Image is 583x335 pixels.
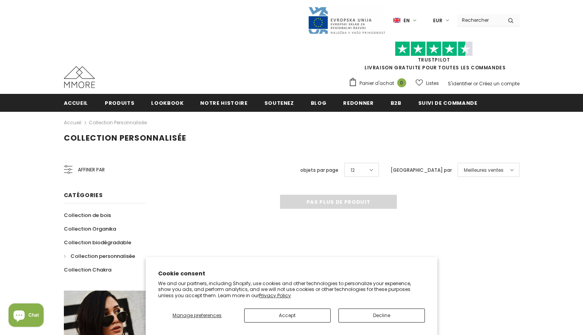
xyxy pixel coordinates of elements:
span: Lookbook [151,99,183,107]
h2: Cookie consent [158,270,425,278]
input: Search Site [457,14,502,26]
button: Accept [244,309,331,323]
label: [GEOGRAPHIC_DATA] par [391,166,452,174]
span: 12 [351,166,355,174]
a: Collection personnalisée [89,119,147,126]
a: Notre histoire [200,94,247,111]
span: Produits [105,99,134,107]
a: B2B [391,94,402,111]
a: Créez un compte [479,80,520,87]
span: LIVRAISON GRATUITE POUR TOUTES LES COMMANDES [349,45,520,71]
span: Accueil [64,99,88,107]
img: i-lang-1.png [393,17,400,24]
span: Manage preferences [173,312,222,319]
a: Listes [416,76,439,90]
button: Decline [338,309,425,323]
inbox-online-store-chat: Shopify online store chat [6,303,46,329]
a: Privacy Policy [259,292,291,299]
span: Collection Organika [64,225,116,233]
a: Collection de bois [64,208,111,222]
a: Collection personnalisée [64,249,135,263]
span: Collection Chakra [64,266,111,273]
span: Affiner par [78,166,105,174]
a: Redonner [343,94,373,111]
a: Blog [311,94,327,111]
a: Panier d'achat 0 [349,78,410,89]
span: en [403,17,410,25]
span: Collection de bois [64,212,111,219]
span: soutenez [264,99,294,107]
span: Notre histoire [200,99,247,107]
a: Collection Organika [64,222,116,236]
span: Blog [311,99,327,107]
span: Panier d'achat [359,79,394,87]
span: Catégories [64,191,103,199]
span: B2B [391,99,402,107]
span: Collection biodégradable [64,239,131,246]
span: Collection personnalisée [70,252,135,260]
a: Suivi de commande [418,94,477,111]
a: Javni Razpis [308,17,386,23]
a: soutenez [264,94,294,111]
span: EUR [433,17,442,25]
span: Listes [426,79,439,87]
img: Javni Razpis [308,6,386,35]
a: Lookbook [151,94,183,111]
p: We and our partners, including Shopify, use cookies and other technologies to personalize your ex... [158,280,425,299]
img: Cas MMORE [64,66,95,88]
span: Suivi de commande [418,99,477,107]
img: Faites confiance aux étoiles pilotes [395,41,473,56]
span: or [473,80,478,87]
span: Meilleures ventes [464,166,504,174]
label: objets par page [300,166,338,174]
span: Collection personnalisée [64,132,186,143]
a: Collection biodégradable [64,236,131,249]
a: TrustPilot [418,56,450,63]
a: Accueil [64,94,88,111]
button: Manage preferences [158,309,236,323]
span: 0 [397,78,406,87]
span: Redonner [343,99,373,107]
a: Produits [105,94,134,111]
a: Collection Chakra [64,263,111,277]
a: S'identifier [448,80,472,87]
a: Accueil [64,118,81,127]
